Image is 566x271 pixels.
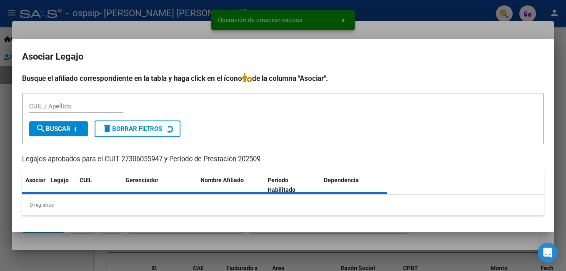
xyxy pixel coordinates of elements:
[321,171,388,199] datatable-header-cell: Dependencia
[80,177,92,183] span: CUIL
[102,123,112,133] mat-icon: delete
[22,195,544,216] div: 0 registros
[268,177,296,193] span: Periodo Habilitado
[324,177,359,183] span: Dependencia
[22,73,544,84] h4: Busque el afiliado correspondiente en la tabla y haga click en el ícono de la columna "Asociar".
[25,177,45,183] span: Asociar
[102,125,162,133] span: Borrar Filtros
[22,171,47,199] datatable-header-cell: Asociar
[22,154,544,165] p: Legajos aprobados para el CUIT 27306055947 y Período de Prestación 202509
[36,123,46,133] mat-icon: search
[200,177,244,183] span: Nombre Afiliado
[47,171,76,199] datatable-header-cell: Legajo
[122,171,197,199] datatable-header-cell: Gerenciador
[538,243,558,263] div: Open Intercom Messenger
[50,177,69,183] span: Legajo
[125,177,158,183] span: Gerenciador
[197,171,264,199] datatable-header-cell: Nombre Afiliado
[29,121,88,136] button: Buscar
[264,171,321,199] datatable-header-cell: Periodo Habilitado
[22,49,544,65] h2: Asociar Legajo
[95,120,180,137] button: Borrar Filtros
[76,171,122,199] datatable-header-cell: CUIL
[36,125,70,133] span: Buscar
